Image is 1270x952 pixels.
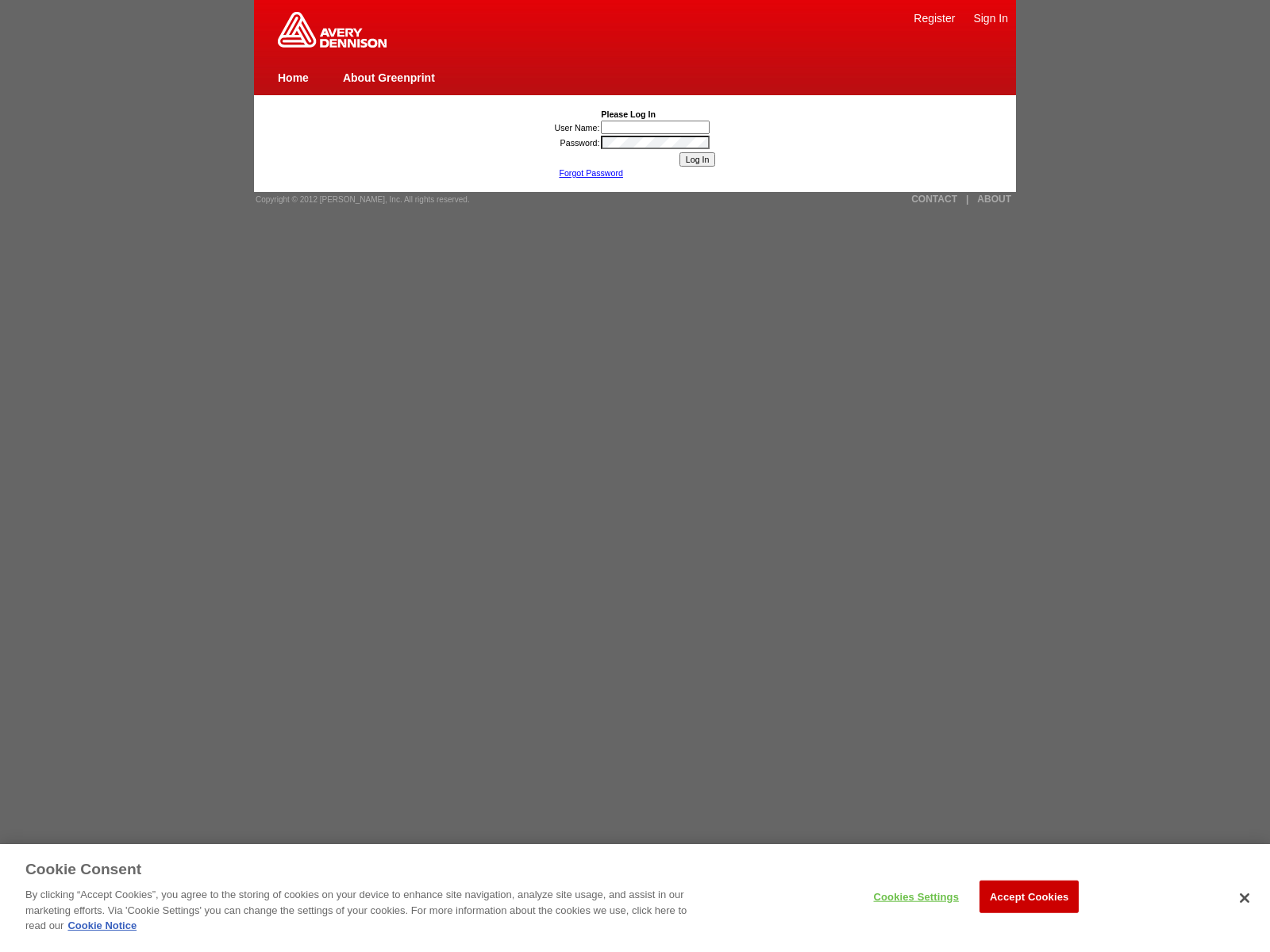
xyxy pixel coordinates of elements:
[278,71,309,84] a: Home
[560,138,600,148] label: Password:
[256,195,470,204] span: Copyright © 2012 [PERSON_NAME], Inc. All rights reserved.
[278,12,387,48] img: Home
[67,919,137,931] a: Cookie Notice
[914,12,955,25] a: Register
[25,860,141,880] h3: Cookie Consent
[555,123,600,132] label: User Name:
[1227,881,1262,916] button: Close
[25,887,698,934] p: By clicking “Accept Cookies”, you agree to the storing of cookies on your device to enhance site ...
[979,880,1079,913] button: Accept Cookies
[977,194,1011,205] a: ABOUT
[867,881,966,912] button: Cookies Settings
[559,168,623,178] a: Forgot Password
[679,152,716,167] input: Log In
[601,109,656,119] b: Please Log In
[343,71,435,84] a: About Greenprint
[966,194,968,205] a: |
[973,12,1008,25] a: Sign In
[278,40,387,49] a: Greenprint
[911,194,957,205] a: CONTACT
